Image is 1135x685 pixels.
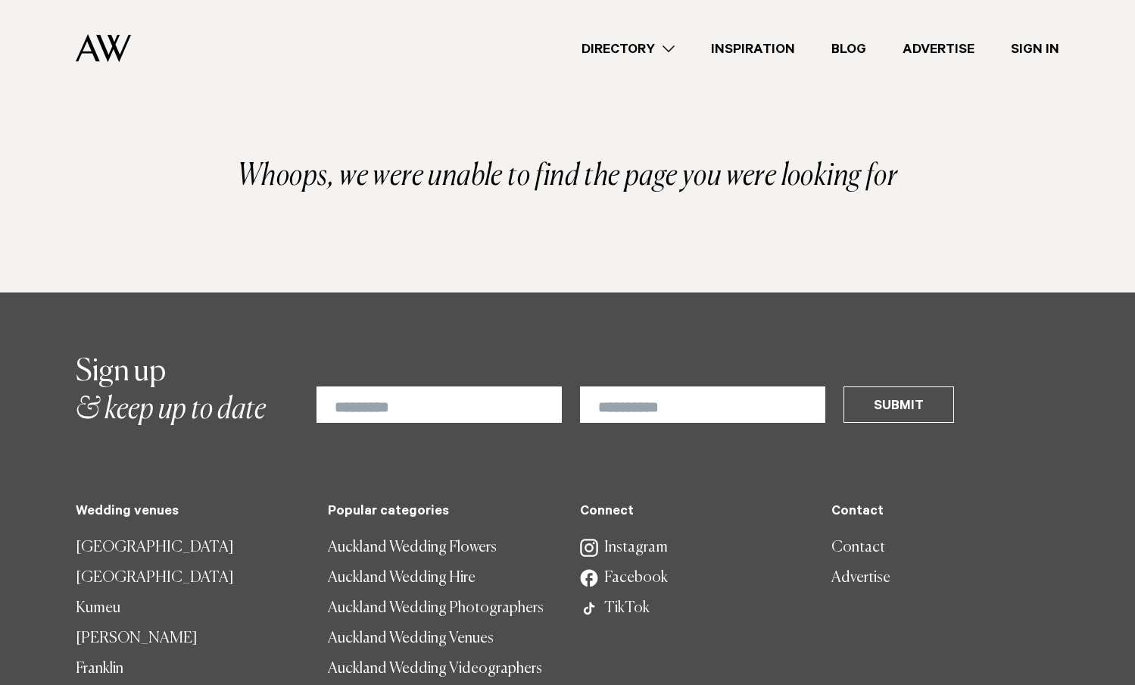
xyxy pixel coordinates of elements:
[76,624,304,654] a: [PERSON_NAME]
[831,533,1059,563] a: Contact
[76,654,304,684] a: Franklin
[76,505,304,521] h5: Wedding venues
[831,563,1059,593] a: Advertise
[76,353,266,429] h2: & keep up to date
[580,533,808,563] a: Instagram
[884,39,993,59] a: Advertise
[328,654,556,684] a: Auckland Wedding Videographers
[843,386,954,423] button: Submit
[563,39,693,59] a: Directory
[580,563,808,593] a: Facebook
[76,563,304,593] a: [GEOGRAPHIC_DATA]
[76,533,304,563] a: [GEOGRAPHIC_DATA]
[813,39,884,59] a: Blog
[993,39,1077,59] a: Sign In
[328,563,556,593] a: Auckland Wedding Hire
[580,593,808,624] a: TikTok
[328,593,556,624] a: Auckland Wedding Photographers
[76,593,304,624] a: Kumeu
[831,505,1059,521] h5: Contact
[76,34,131,62] img: Auckland Weddings Logo
[328,624,556,654] a: Auckland Wedding Venues
[328,505,556,521] h5: Popular categories
[76,357,166,387] span: Sign up
[580,505,808,521] h5: Connect
[693,39,813,59] a: Inspiration
[328,533,556,563] a: Auckland Wedding Flowers
[76,161,1059,192] h2: Whoops, we were unable to find the page you were looking for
